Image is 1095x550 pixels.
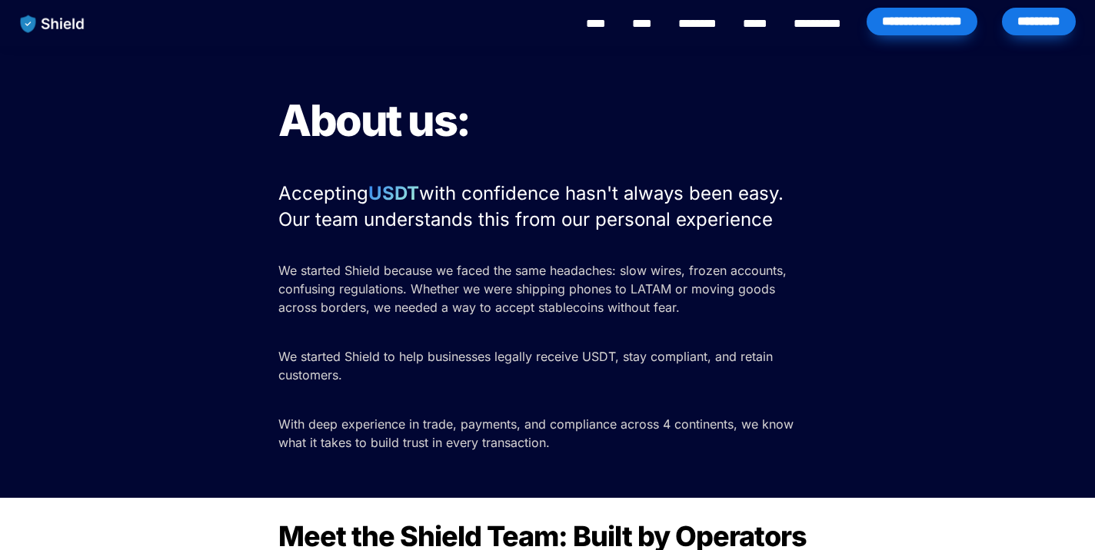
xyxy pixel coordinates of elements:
[278,182,789,230] span: with confidence hasn't always been easy. Our team understands this from our personal experience
[278,182,368,204] span: Accepting
[13,8,92,40] img: website logo
[368,182,419,204] strong: USDT
[278,349,777,383] span: We started Shield to help businesses legally receive USDT, stay compliant, and retain customers.
[278,94,470,147] span: About us:
[278,416,797,450] span: With deep experience in trade, payments, and compliance across 4 continents, we know what it take...
[278,263,790,315] span: We started Shield because we faced the same headaches: slow wires, frozen accounts, confusing reg...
